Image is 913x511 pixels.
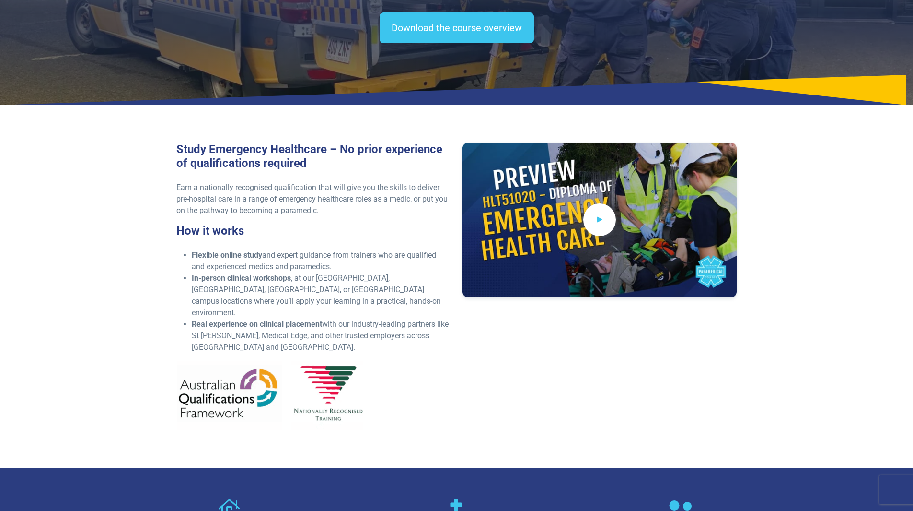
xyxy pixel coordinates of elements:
h3: Study Emergency Healthcare – No prior experience of qualifications required [176,143,451,170]
strong: Real experience on clinical placement [192,320,322,329]
p: Earn a nationally recognised qualification that will give you the skills to deliver pre-hospital ... [176,182,451,216]
strong: In-person clinical workshops [192,273,291,283]
li: with our industry-leading partners like St [PERSON_NAME], Medical Edge, and other trusted employe... [192,319,451,353]
h3: How it works [176,224,451,238]
li: and expert guidance from trainers who are qualified and experienced medics and paramedics. [192,250,451,273]
strong: Flexible online study [192,250,262,260]
a: Download the course overview [380,12,534,43]
li: , at our [GEOGRAPHIC_DATA], [GEOGRAPHIC_DATA], [GEOGRAPHIC_DATA], or [GEOGRAPHIC_DATA] campus loc... [192,273,451,319]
